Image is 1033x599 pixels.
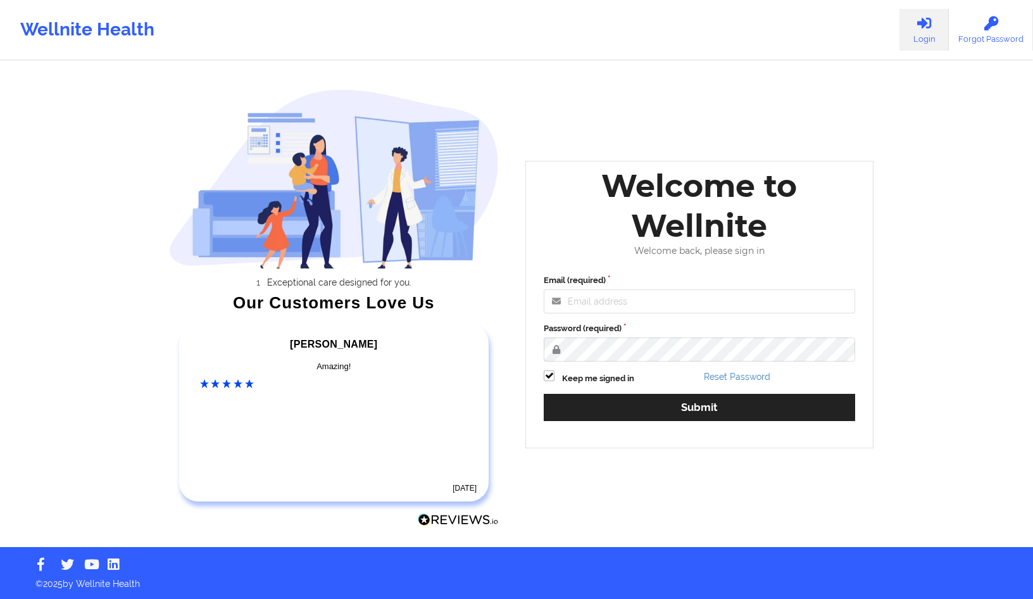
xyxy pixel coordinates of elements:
[453,484,477,493] time: [DATE]
[899,9,949,51] a: Login
[418,514,499,530] a: Reviews.io Logo
[169,296,499,309] div: Our Customers Love Us
[180,277,499,287] li: Exceptional care designed for you.
[27,569,1006,590] p: © 2025 by Wellnite Health
[949,9,1033,51] a: Forgot Password
[704,372,770,382] a: Reset Password
[290,339,377,350] span: [PERSON_NAME]
[544,274,855,287] label: Email (required)
[544,394,855,421] button: Submit
[535,166,864,246] div: Welcome to Wellnite
[535,246,864,256] div: Welcome back, please sign in
[544,289,855,313] input: Email address
[544,322,855,335] label: Password (required)
[562,372,634,385] label: Keep me signed in
[418,514,499,527] img: Reviews.io Logo
[200,360,468,373] div: Amazing!
[169,89,499,268] img: wellnite-auth-hero_200.c722682e.png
